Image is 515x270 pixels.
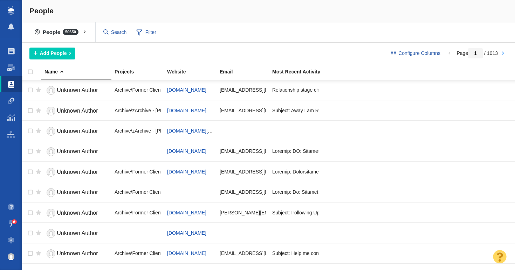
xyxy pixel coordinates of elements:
[115,246,161,261] div: Archive\Former Clients\#Former Clients ([PERSON_NAME]'s)\Former Clients 2\Shoes
[272,69,324,74] div: Most Recent Activity
[167,69,219,74] div: Website
[44,145,108,158] a: Unknown Author
[44,125,108,137] a: Unknown Author
[220,205,266,220] div: [PERSON_NAME][EMAIL_ADDRESS][PERSON_NAME][DOMAIN_NAME]
[220,164,266,179] div: [EMAIL_ADDRESS][DOMAIN_NAME]
[44,166,108,178] a: Unknown Author
[220,185,266,200] div: [EMAIL_ADDRESS][DOMAIN_NAME]
[29,7,54,15] span: People
[115,103,161,118] div: Archive\zArchive - [PERSON_NAME]\[PERSON_NAME] - [GEOGRAPHIC_DATA][US_STATE] USC\University of So...
[57,169,98,175] span: Unknown Author
[44,227,108,240] a: Unknown Author
[57,250,98,256] span: Unknown Author
[115,69,166,74] div: Projects
[115,185,161,200] div: Archive\Former Clients\#Former Clients ([PERSON_NAME]'s)\Former Clients 2\Drug Lawsuit Source
[132,26,160,39] span: Filter
[220,69,272,75] a: Email
[57,128,98,134] span: Unknown Author
[220,103,266,118] div: [EMAIL_ADDRESS][DOMAIN_NAME]
[40,50,67,57] span: Add People
[57,210,98,216] span: Unknown Author
[167,230,206,236] a: [DOMAIN_NAME]
[167,87,206,93] a: [DOMAIN_NAME]
[167,210,206,215] a: [DOMAIN_NAME]
[44,69,114,75] a: Name
[44,186,108,199] a: Unknown Author
[8,253,15,260] img: 61f477734bf3dd72b3fb3a7a83fcc915
[456,50,498,56] span: Page / 1013
[29,48,75,59] button: Add People
[167,250,206,256] a: [DOMAIN_NAME]
[272,87,366,93] span: Relationship stage changed to: Not Started
[387,48,445,59] button: Configure Columns
[57,87,98,93] span: Unknown Author
[167,69,219,75] a: Website
[57,189,98,195] span: Unknown Author
[44,207,108,219] a: Unknown Author
[44,105,108,117] a: Unknown Author
[167,128,219,134] a: [DOMAIN_NAME][URL]
[115,205,161,220] div: Archive\Former Clients\#Former Clients ([PERSON_NAME]'s)\Former Clients 2\Drug Lawsuit Source, Ar...
[115,83,161,98] div: Archive\Former Clients\#Former Clients ([PERSON_NAME]'s)\Former Clients 2\Drug Lawsuit Source, Te...
[101,26,130,38] input: Search
[220,83,266,98] div: [EMAIL_ADDRESS][DOMAIN_NAME]
[44,248,108,260] a: Unknown Author
[57,230,98,236] span: Unknown Author
[44,69,114,74] div: Name
[57,108,98,114] span: Unknown Author
[8,6,14,15] img: buzzstream_logo_iconsimple.png
[57,148,98,154] span: Unknown Author
[167,108,206,113] a: [DOMAIN_NAME]
[398,50,440,57] span: Configure Columns
[220,144,266,159] div: [EMAIL_ADDRESS][DOMAIN_NAME]
[167,169,206,175] a: [DOMAIN_NAME]
[115,164,161,179] div: Archive\Former Clients\#Former Clients ([PERSON_NAME]'s)\Former Clients 2\Drug Lawsuit Source, Ar...
[220,69,272,74] div: Email
[167,148,206,154] a: [DOMAIN_NAME]
[220,246,266,261] div: [EMAIL_ADDRESS][DOMAIN_NAME]
[44,84,108,97] a: Unknown Author
[115,123,161,138] div: Archive\zArchive - [PERSON_NAME]\[PERSON_NAME] - [GEOGRAPHIC_DATA][US_STATE] USC\University of So...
